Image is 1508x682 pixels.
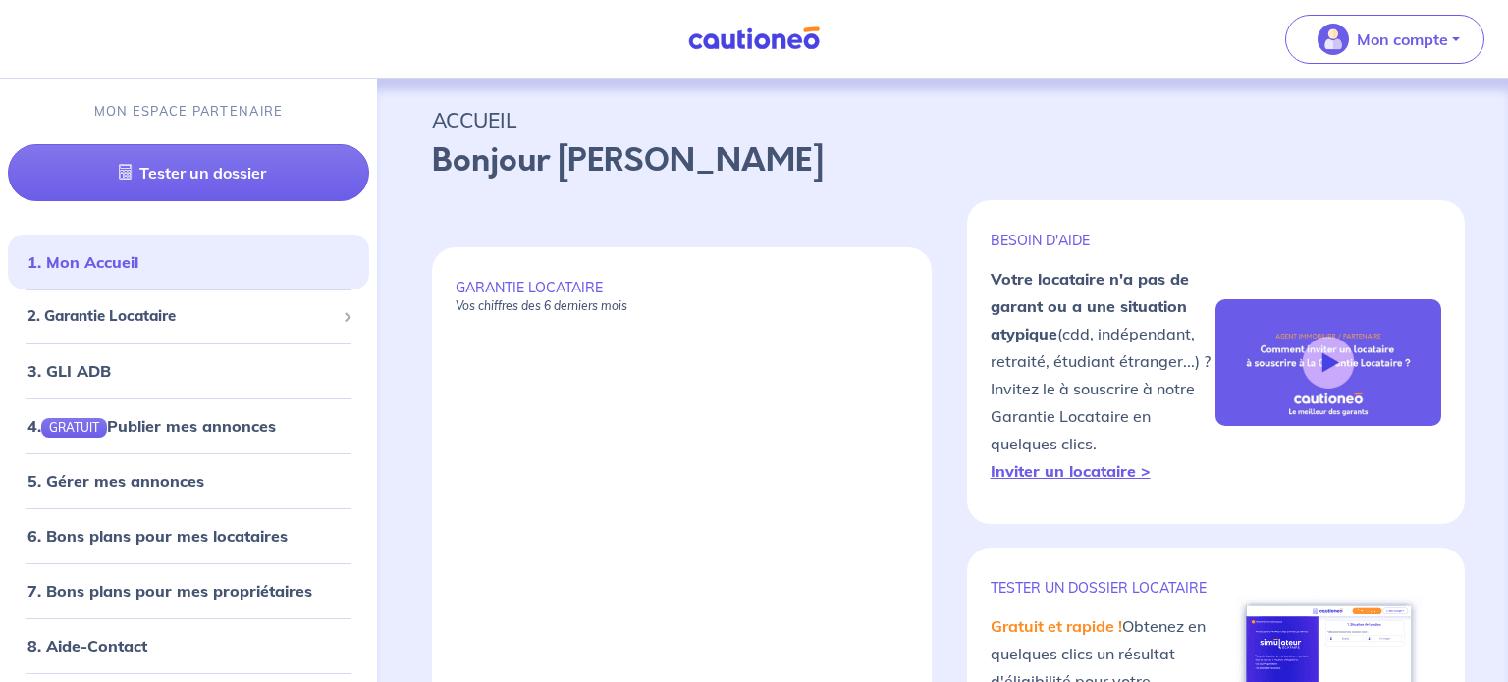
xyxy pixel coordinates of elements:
[8,297,369,336] div: 2. Garantie Locataire
[680,26,828,51] img: Cautioneo
[1318,24,1349,55] img: illu_account_valid_menu.svg
[432,102,1453,137] p: ACCUEIL
[27,471,204,491] a: 5. Gérer mes annonces
[8,571,369,610] div: 7. Bons plans pour mes propriétaires
[27,305,335,328] span: 2. Garantie Locataire
[8,242,369,282] div: 1. Mon Accueil
[456,279,908,314] p: GARANTIE LOCATAIRE
[991,579,1216,597] p: TESTER un dossier locataire
[1215,299,1441,426] img: video-gli-new-none.jpg
[27,581,312,601] a: 7. Bons plans pour mes propriétaires
[456,298,627,313] em: Vos chiffres des 6 derniers mois
[991,232,1216,249] p: BESOIN D'AIDE
[8,351,369,391] div: 3. GLI ADB
[27,636,147,656] a: 8. Aide-Contact
[27,361,111,381] a: 3. GLI ADB
[1285,15,1484,64] button: illu_account_valid_menu.svgMon compte
[8,461,369,500] div: 5. Gérer mes annonces
[1357,27,1448,51] p: Mon compte
[27,526,288,546] a: 6. Bons plans pour mes locataires
[991,265,1216,485] p: (cdd, indépendant, retraité, étudiant étranger...) ? Invitez le à souscrire à notre Garantie Loca...
[8,516,369,555] div: 6. Bons plans pour mes locataires
[991,269,1189,343] strong: Votre locataire n'a pas de garant ou a une situation atypique
[432,137,1453,184] p: Bonjour [PERSON_NAME]
[8,406,369,446] div: 4.GRATUITPublier mes annonces
[991,616,1122,636] em: Gratuit et rapide !
[991,461,1151,481] a: Inviter un locataire >
[94,102,284,121] p: MON ESPACE PARTENAIRE
[27,416,276,436] a: 4.GRATUITPublier mes annonces
[8,144,369,201] a: Tester un dossier
[8,626,369,665] div: 8. Aide-Contact
[27,252,138,272] a: 1. Mon Accueil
